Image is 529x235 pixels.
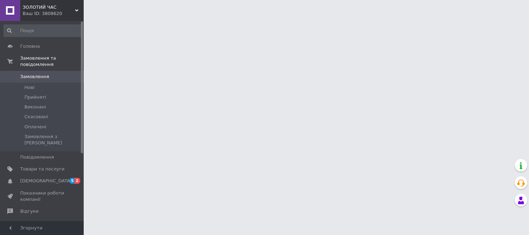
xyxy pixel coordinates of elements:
span: 5 [69,178,75,184]
span: Замовлення з [PERSON_NAME] [24,134,82,146]
span: [DEMOGRAPHIC_DATA] [20,178,72,184]
span: Прийняті [24,94,46,100]
span: Головна [20,43,40,50]
span: 2 [75,178,80,184]
span: Повідомлення [20,154,54,160]
span: ЗОЛОТИЙ ЧАС [23,4,75,10]
span: Показники роботи компанії [20,190,65,203]
div: Ваш ID: 3808620 [23,10,84,17]
span: Виконані [24,104,46,110]
span: Замовлення та повідомлення [20,55,84,68]
span: Оплачені [24,124,46,130]
span: Скасовані [24,114,48,120]
span: Товари та послуги [20,166,65,172]
span: Замовлення [20,74,49,80]
input: Пошук [3,24,82,37]
span: Покупці [20,220,39,226]
span: Нові [24,84,35,91]
span: Відгуки [20,208,38,214]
